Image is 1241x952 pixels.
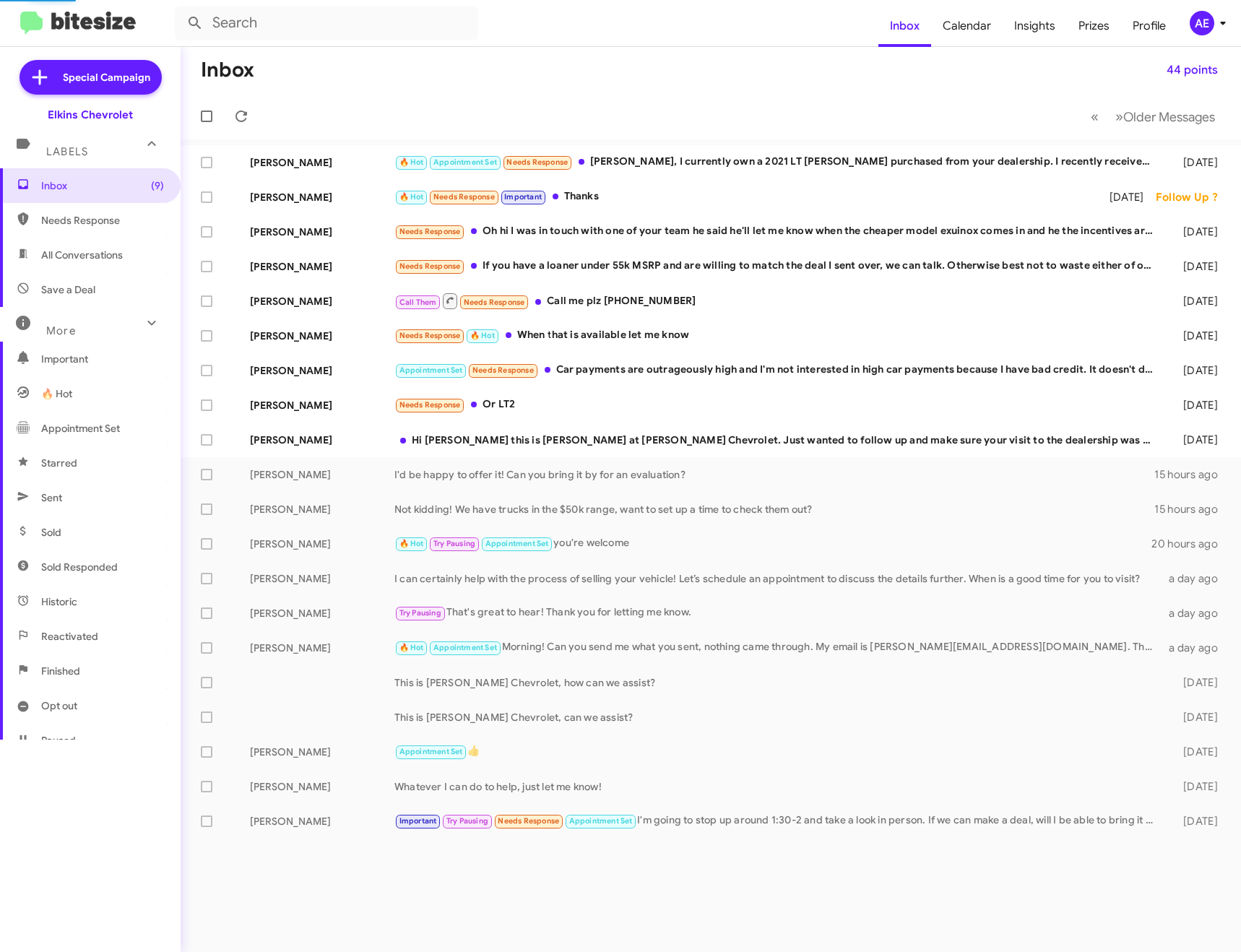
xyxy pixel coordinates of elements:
div: [DATE] [1162,433,1229,447]
div: a day ago [1162,641,1229,655]
div: [PERSON_NAME] [250,606,394,620]
div: you're welcome [394,535,1151,552]
div: Oh hi I was in touch with one of your team he said he'll let me know when the cheaper model exuin... [394,223,1162,240]
a: Insights [1003,5,1067,47]
a: Prizes [1067,5,1121,47]
span: More [46,324,76,337]
span: Needs Response [433,192,495,202]
button: Previous [1082,102,1107,131]
div: [PERSON_NAME] [250,571,394,586]
span: Needs Response [498,816,559,826]
div: [PERSON_NAME], I currently own a 2021 LT [PERSON_NAME] purchased from your dealership. I recently... [394,154,1162,170]
div: [PERSON_NAME] [250,814,394,828]
div: 15 hours ago [1154,502,1229,516]
div: [PERSON_NAME] [250,779,394,794]
div: [PERSON_NAME] [250,329,394,343]
div: [DATE] [1162,779,1229,794]
div: Not kidding! We have trucks in the $50k range, want to set up a time to check them out? [394,502,1154,516]
span: Try Pausing [433,539,475,548]
span: Needs Response [399,261,461,271]
button: Next [1107,102,1224,131]
span: Needs Response [399,331,461,340]
a: Calendar [931,5,1003,47]
div: [DATE] [1162,225,1229,239]
div: I'd be happy to offer it! Can you bring it by for an evaluation? [394,467,1154,482]
div: [DATE] [1162,329,1229,343]
span: Appointment Set [399,747,463,756]
div: a day ago [1162,571,1229,586]
span: Needs Response [41,213,164,228]
span: All Conversations [41,248,123,262]
div: Whatever I can do to help, just let me know! [394,779,1162,794]
span: Paused [41,733,76,748]
span: Special Campaign [63,70,150,85]
div: [DATE] [1162,363,1229,378]
div: [DATE] [1162,745,1229,759]
span: Historic [41,594,77,609]
div: a day ago [1162,606,1229,620]
div: [PERSON_NAME] [250,745,394,759]
div: Thanks [394,189,1094,205]
span: Sold [41,525,61,540]
div: If you have a loaner under 55k MSRP and are willing to match the deal I sent over, we can talk. O... [394,258,1162,274]
span: Important [504,192,542,202]
h1: Inbox [201,59,254,82]
span: Try Pausing [399,608,441,618]
span: Important [399,816,437,826]
div: That's great to hear! Thank you for letting me know. [394,605,1162,621]
span: Needs Response [399,227,461,236]
span: 44 points [1167,57,1218,83]
div: [PERSON_NAME] [250,641,394,655]
div: [DATE] [1162,155,1229,170]
div: [PERSON_NAME] [250,259,394,274]
button: 44 points [1155,57,1229,83]
div: Call me plz [PHONE_NUMBER] [394,292,1162,310]
span: Starred [41,456,77,470]
div: Follow Up ? [1156,190,1229,204]
span: Needs Response [472,365,534,375]
span: 🔥 Hot [41,386,72,401]
span: 🔥 Hot [470,331,495,340]
span: Appointment Set [433,643,497,652]
a: Inbox [878,5,931,47]
span: Finished [41,664,80,678]
span: Needs Response [506,157,568,167]
span: Appointment Set [41,421,120,436]
a: Special Campaign [20,60,162,95]
span: Save a Deal [41,282,95,297]
a: Profile [1121,5,1177,47]
div: [PERSON_NAME] [250,467,394,482]
div: [PERSON_NAME] [250,225,394,239]
div: 15 hours ago [1154,467,1229,482]
span: Needs Response [464,298,525,307]
div: [PERSON_NAME] [250,294,394,308]
span: Opt out [41,698,77,713]
div: [DATE] [1162,710,1229,724]
span: Inbox [41,178,164,193]
div: [DATE] [1162,259,1229,274]
span: Call Them [399,298,437,307]
div: This is [PERSON_NAME] Chevrolet, how can we assist? [394,675,1162,690]
div: Elkins Chevrolet [48,108,133,122]
span: Reactivated [41,629,98,644]
div: [PERSON_NAME] [250,190,394,204]
div: [DATE] [1162,814,1229,828]
div: [DATE] [1162,294,1229,308]
div: [DATE] [1094,190,1156,204]
span: « [1091,108,1099,126]
span: Appointment Set [569,816,633,826]
div: [DATE] [1162,675,1229,690]
span: » [1115,108,1123,126]
div: [PERSON_NAME] [250,363,394,378]
div: Morning! Can you send me what you sent, nothing came through. My email is [PERSON_NAME][EMAIL_ADD... [394,639,1162,656]
div: [PERSON_NAME] [250,433,394,447]
div: [DATE] [1162,398,1229,412]
div: Car payments are outrageously high and I'm not interested in high car payments because I have bad... [394,362,1162,378]
span: Appointment Set [433,157,497,167]
span: 🔥 Hot [399,539,424,548]
input: Search [175,6,478,40]
div: I'm going to stop up around 1:30-2 and take a look in person. If we can make a deal, will I be ab... [394,813,1162,829]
